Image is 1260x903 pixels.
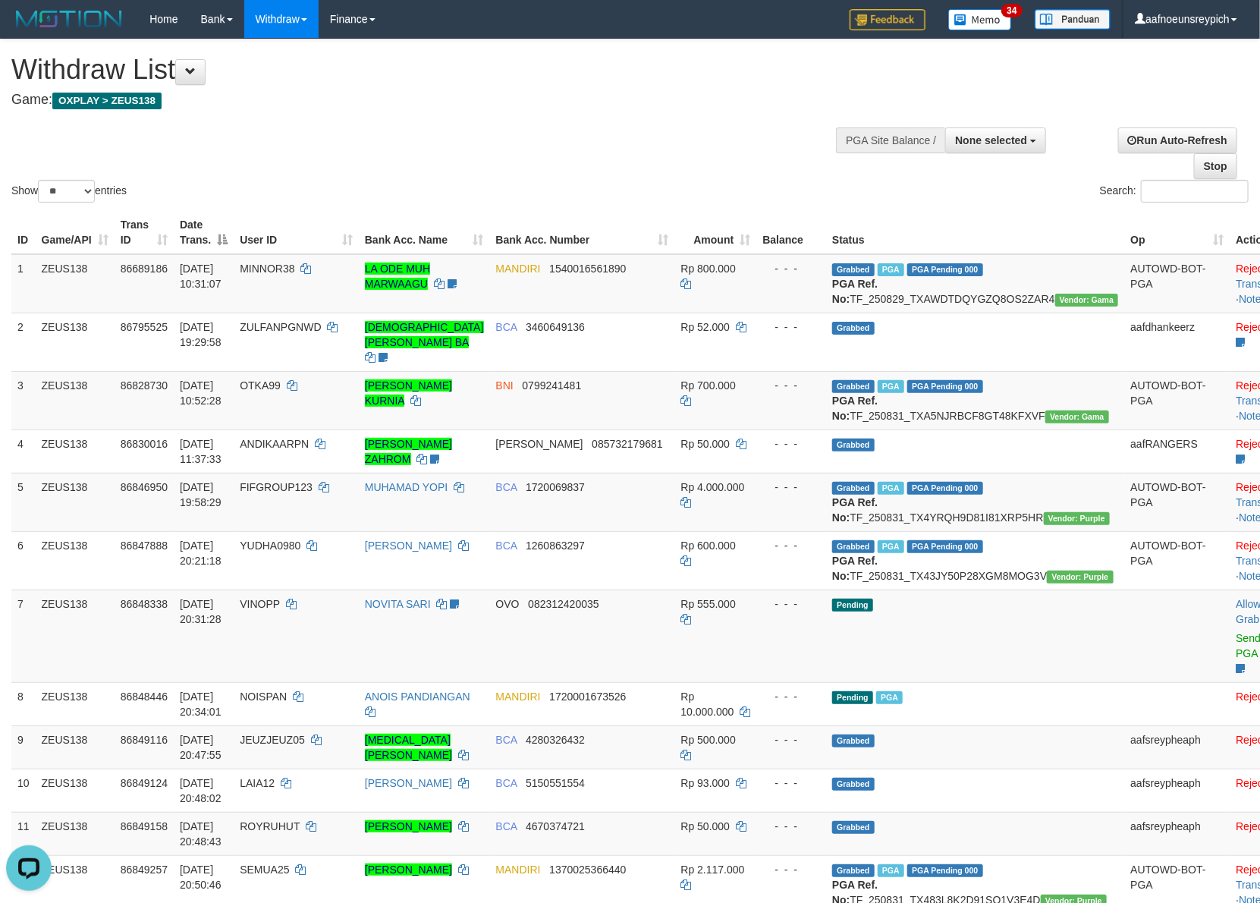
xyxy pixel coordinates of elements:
span: Copy 1720069837 to clipboard [526,481,585,493]
span: Grabbed [832,735,875,747]
span: 86849158 [121,820,168,832]
div: - - - [762,819,820,834]
span: Pending [832,691,873,704]
span: 86828730 [121,379,168,392]
td: ZEUS138 [36,371,115,429]
div: - - - [762,480,820,495]
span: Copy 0799241481 to clipboard [523,379,582,392]
td: aafsreypheaph [1124,769,1230,812]
span: [DATE] 20:21:18 [180,540,222,567]
td: AUTOWD-BOT-PGA [1124,531,1230,590]
td: 7 [11,590,36,682]
span: [DATE] 19:29:58 [180,321,222,348]
a: [PERSON_NAME] [365,777,452,789]
span: Rp 600.000 [681,540,736,552]
td: ZEUS138 [36,254,115,313]
span: 86849257 [121,864,168,876]
span: [DATE] 20:47:55 [180,734,222,761]
a: [DEMOGRAPHIC_DATA][PERSON_NAME] BA [365,321,484,348]
span: Rp 52.000 [681,321,731,333]
span: [DATE] 20:50:46 [180,864,222,891]
td: 4 [11,429,36,473]
th: Status [826,211,1124,254]
td: aafRANGERS [1124,429,1230,473]
span: Copy 3460649136 to clipboard [526,321,585,333]
span: Rp 50.000 [681,438,731,450]
div: - - - [762,378,820,393]
div: - - - [762,776,820,791]
span: BCA [496,321,517,333]
span: PGA Pending [907,482,983,495]
span: Copy 1260863297 to clipboard [526,540,585,552]
th: Date Trans.: activate to sort column descending [174,211,234,254]
th: ID [11,211,36,254]
a: NOVITA SARI [365,598,431,610]
span: [DATE] 20:34:01 [180,691,222,718]
span: OXPLAY > ZEUS138 [52,93,162,109]
span: Rp 2.117.000 [681,864,745,876]
span: Grabbed [832,540,875,553]
span: 86849116 [121,734,168,746]
span: ANDIKAARPN [240,438,309,450]
span: BNI [496,379,514,392]
a: [PERSON_NAME] [365,540,452,552]
span: None selected [955,134,1027,146]
span: Vendor URL: https://trx4.1velocity.biz [1047,571,1113,584]
td: ZEUS138 [36,725,115,769]
span: Copy 5150551554 to clipboard [526,777,585,789]
span: Copy 085732179681 to clipboard [592,438,662,450]
span: Rp 500.000 [681,734,736,746]
span: 86848446 [121,691,168,703]
div: - - - [762,261,820,276]
span: Copy 1720001673526 to clipboard [549,691,626,703]
label: Search: [1100,180,1249,203]
span: PGA Pending [907,380,983,393]
span: MANDIRI [496,864,541,876]
span: Marked by aafkaynarin [878,263,904,276]
th: User ID: activate to sort column ascending [234,211,359,254]
td: TF_250829_TXAWDTDQYGZQ8OS2ZAR4 [826,254,1124,313]
span: ROYRUHUT [240,820,300,832]
div: - - - [762,596,820,612]
span: Vendor URL: https://trx4.1velocity.biz [1044,512,1110,525]
span: BCA [496,481,517,493]
span: MANDIRI [496,691,541,703]
span: Grabbed [832,439,875,451]
span: [DATE] 10:31:07 [180,263,222,290]
img: panduan.png [1035,9,1111,30]
td: ZEUS138 [36,429,115,473]
td: AUTOWD-BOT-PGA [1124,371,1230,429]
span: Grabbed [832,778,875,791]
span: VINOPP [240,598,280,610]
td: TF_250831_TX43JY50P28XGM8MOG3V [826,531,1124,590]
h4: Game: [11,93,825,108]
span: Rp 4.000.000 [681,481,745,493]
span: 86848338 [121,598,168,610]
b: PGA Ref. No: [832,278,878,305]
th: Game/API: activate to sort column ascending [36,211,115,254]
td: ZEUS138 [36,682,115,725]
span: [DATE] 20:31:28 [180,598,222,625]
span: FIFGROUP123 [240,481,313,493]
span: Vendor URL: https://trx31.1velocity.biz [1055,294,1119,307]
th: Balance [756,211,826,254]
span: PGA Pending [907,263,983,276]
td: aafsreypheaph [1124,725,1230,769]
div: - - - [762,436,820,451]
span: Marked by aafsreyleap [876,691,903,704]
span: Rp 800.000 [681,263,736,275]
a: [PERSON_NAME] [365,864,452,876]
span: Marked by aafsreyleap [878,380,904,393]
span: PGA Pending [907,540,983,553]
td: 11 [11,812,36,855]
span: Pending [832,599,873,612]
span: ZULFANPGNWD [240,321,321,333]
div: PGA Site Balance / [836,127,945,153]
td: AUTOWD-BOT-PGA [1124,473,1230,531]
td: 10 [11,769,36,812]
span: Grabbed [832,821,875,834]
button: None selected [945,127,1046,153]
span: BCA [496,820,517,832]
th: Trans ID: activate to sort column ascending [115,211,174,254]
h1: Withdraw List [11,55,825,85]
